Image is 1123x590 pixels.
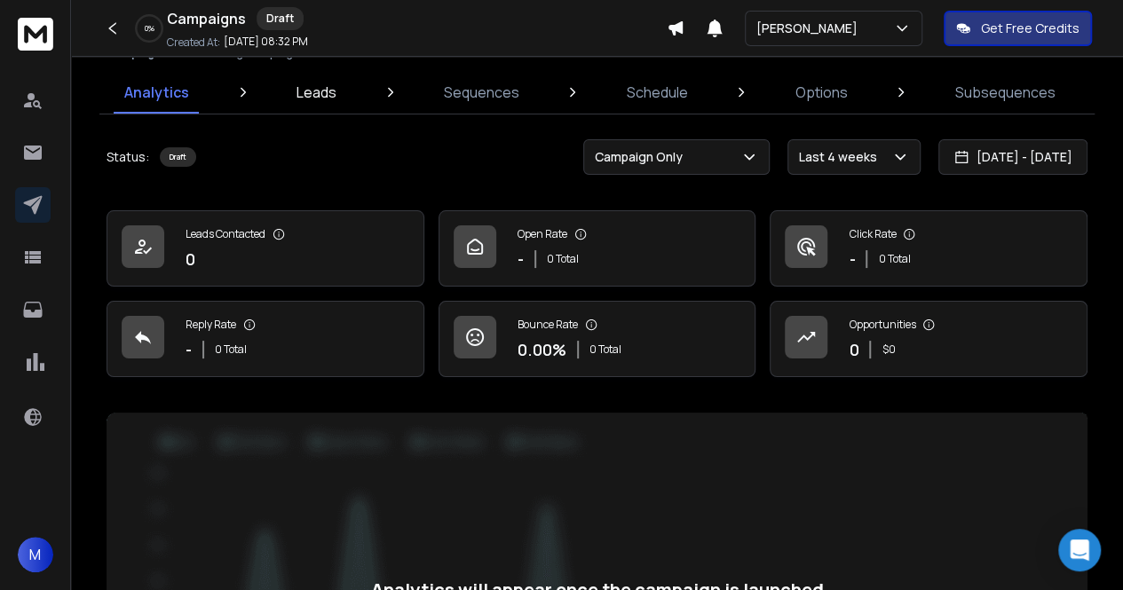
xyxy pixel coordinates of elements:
[518,337,566,362] p: 0.00 %
[186,337,192,362] p: -
[107,210,424,287] a: Leads Contacted0
[439,301,756,377] a: Bounce Rate0.00%0 Total
[215,342,247,357] p: 0 Total
[18,537,53,572] button: M
[124,82,189,103] p: Analytics
[186,318,236,332] p: Reply Rate
[944,11,1092,46] button: Get Free Credits
[439,210,756,287] a: Open Rate-0 Total
[145,23,154,34] p: 0 %
[770,301,1087,377] a: Opportunities0$0
[849,227,896,241] p: Click Rate
[518,227,567,241] p: Open Rate
[616,71,699,114] a: Schedule
[795,82,848,103] p: Options
[981,20,1080,37] p: Get Free Credits
[945,71,1066,114] a: Subsequences
[849,247,855,271] p: -
[433,71,530,114] a: Sequences
[518,318,578,332] p: Bounce Rate
[627,82,688,103] p: Schedule
[224,35,308,49] p: [DATE] 08:32 PM
[297,82,336,103] p: Leads
[849,337,858,362] p: 0
[756,20,865,37] p: [PERSON_NAME]
[167,8,246,29] h1: Campaigns
[186,227,265,241] p: Leads Contacted
[257,7,304,30] div: Draft
[167,35,220,50] p: Created At:
[878,252,910,266] p: 0 Total
[770,210,1087,287] a: Click Rate-0 Total
[799,148,884,166] p: Last 4 weeks
[107,148,149,166] p: Status:
[882,342,895,357] p: $ 0
[955,82,1056,103] p: Subsequences
[785,71,858,114] a: Options
[286,71,347,114] a: Leads
[1058,529,1101,571] div: Open Intercom Messenger
[849,318,915,332] p: Opportunities
[938,139,1087,175] button: [DATE] - [DATE]
[114,71,200,114] a: Analytics
[518,247,524,271] p: -
[160,147,196,167] div: Draft
[595,148,690,166] p: Campaign Only
[107,301,424,377] a: Reply Rate-0 Total
[186,247,195,271] p: 0
[444,82,519,103] p: Sequences
[547,252,579,266] p: 0 Total
[589,342,621,357] p: 0 Total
